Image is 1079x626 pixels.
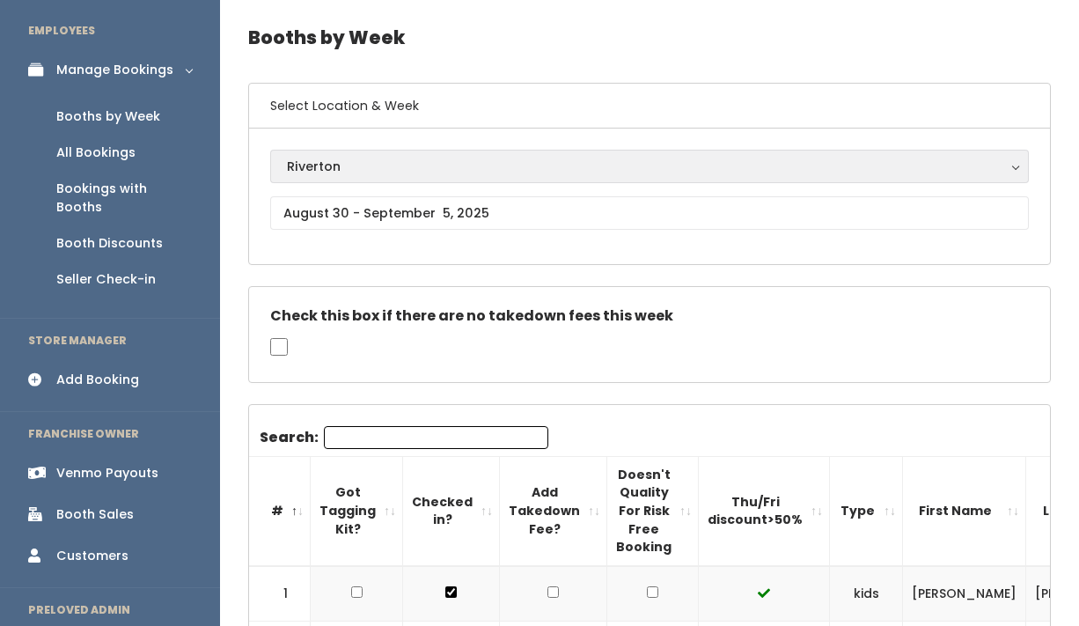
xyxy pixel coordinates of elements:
[249,566,311,622] td: 1
[903,566,1026,622] td: [PERSON_NAME]
[699,456,830,565] th: Thu/Fri discount&gt;50%: activate to sort column ascending
[249,84,1050,129] h6: Select Location & Week
[500,456,607,565] th: Add Takedown Fee?: activate to sort column ascending
[260,426,548,449] label: Search:
[56,180,192,217] div: Bookings with Booths
[56,107,160,126] div: Booths by Week
[56,464,158,482] div: Venmo Payouts
[830,456,903,565] th: Type: activate to sort column ascending
[311,456,403,565] th: Got Tagging Kit?: activate to sort column ascending
[56,270,156,289] div: Seller Check-in
[56,61,173,79] div: Manage Bookings
[607,456,699,565] th: Doesn't Quality For Risk Free Booking : activate to sort column ascending
[56,371,139,389] div: Add Booking
[270,308,1029,324] h5: Check this box if there are no takedown fees this week
[287,157,1012,176] div: Riverton
[249,456,311,565] th: #: activate to sort column descending
[270,150,1029,183] button: Riverton
[56,547,128,565] div: Customers
[248,13,1051,62] h4: Booths by Week
[56,505,134,524] div: Booth Sales
[56,234,163,253] div: Booth Discounts
[270,196,1029,230] input: August 30 - September 5, 2025
[403,456,500,565] th: Checked in?: activate to sort column ascending
[903,456,1026,565] th: First Name: activate to sort column ascending
[830,566,903,622] td: kids
[56,144,136,162] div: All Bookings
[324,426,548,449] input: Search:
